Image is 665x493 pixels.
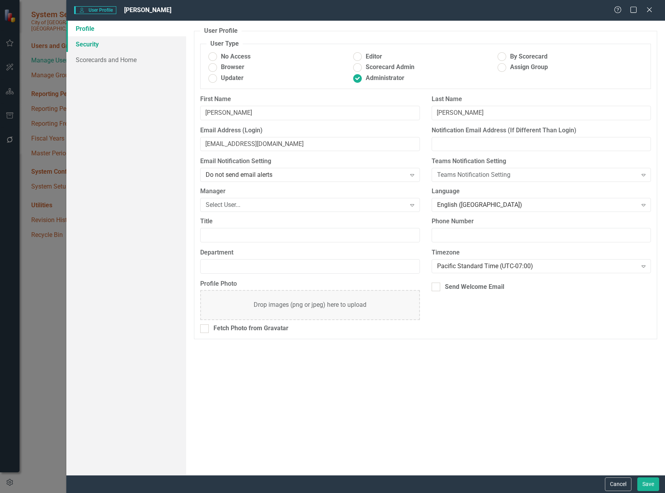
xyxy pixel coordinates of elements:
[200,126,420,135] label: Email Address (Login)
[366,63,414,72] span: Scorecard Admin
[213,324,288,333] div: Fetch Photo from Gravatar
[254,301,366,310] div: Drop images (png or jpeg) here to upload
[432,217,651,226] label: Phone Number
[200,187,420,196] label: Manager
[445,283,504,292] div: Send Welcome Email
[206,39,243,48] legend: User Type
[637,477,659,491] button: Save
[66,21,186,36] a: Profile
[432,157,651,166] label: Teams Notification Setting
[74,6,116,14] span: User Profile
[66,52,186,68] a: Scorecards and Home
[437,201,637,210] div: English ([GEOGRAPHIC_DATA])
[432,126,651,135] label: Notification Email Address (If Different Than Login)
[200,27,242,36] legend: User Profile
[200,217,420,226] label: Title
[510,63,548,72] span: Assign Group
[221,74,244,83] span: Updater
[200,157,420,166] label: Email Notification Setting
[206,201,406,210] div: Select User...
[432,248,651,257] label: Timezone
[206,171,406,180] div: Do not send email alerts
[66,36,186,52] a: Security
[432,95,651,104] label: Last Name
[221,52,251,61] span: No Access
[221,63,244,72] span: Browser
[200,279,420,288] label: Profile Photo
[124,6,171,14] span: [PERSON_NAME]
[366,52,382,61] span: Editor
[432,187,651,196] label: Language
[437,262,637,271] div: Pacific Standard Time (UTC-07:00)
[200,248,420,257] label: Department
[200,95,420,104] label: First Name
[366,74,404,83] span: Administrator
[510,52,548,61] span: By Scorecard
[437,171,637,180] div: Teams Notification Setting
[605,477,631,491] button: Cancel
